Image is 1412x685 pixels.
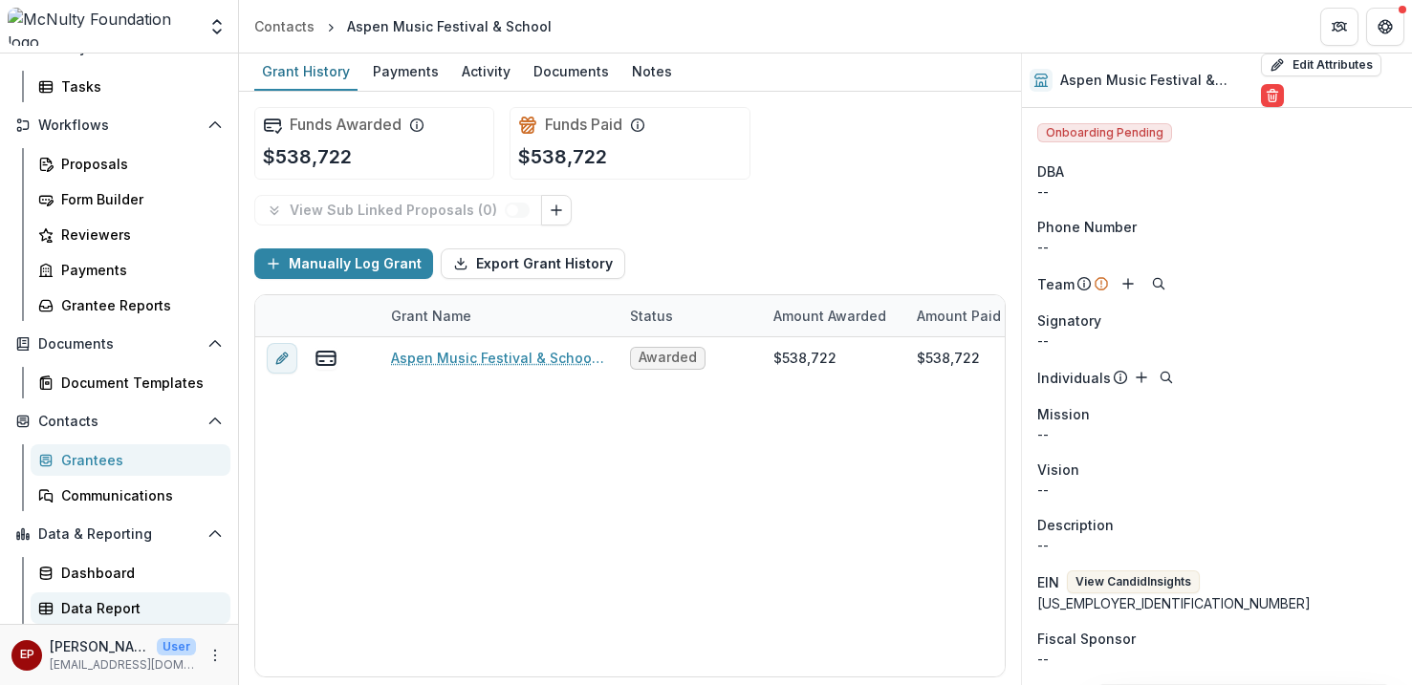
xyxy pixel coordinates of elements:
a: Tasks [31,71,230,102]
a: Communications [31,480,230,511]
button: edit [267,343,297,374]
div: -- [1037,649,1397,669]
div: Amount Awarded [762,295,905,336]
button: Search [1147,272,1170,295]
div: Grantee Reports [61,295,215,315]
span: Fiscal Sponsor [1037,629,1136,649]
a: Dashboard [31,557,230,589]
div: $538,722 [773,348,836,368]
div: Contacts [254,16,315,36]
button: Export Grant History [441,248,625,279]
a: Grantee Reports [31,289,230,321]
div: Status [619,295,762,336]
div: Amount Paid [905,295,1049,336]
span: Description [1037,515,1114,535]
span: Awarded [639,350,697,366]
a: Notes [624,54,680,91]
p: $538,722 [518,142,607,171]
button: Partners [1320,8,1358,46]
a: Proposals [31,148,230,180]
div: Payments [61,260,215,280]
button: Open entity switcher [204,8,230,46]
a: Payments [31,254,230,286]
div: Communications [61,485,215,505]
a: Payments [365,54,446,91]
div: esther park [20,649,34,661]
span: DBA [1037,161,1064,182]
span: Mission [1037,404,1090,424]
div: Amount Awarded [762,306,898,326]
div: Document Templates [61,373,215,393]
div: Payments [365,57,446,85]
div: Status [619,306,684,326]
nav: breadcrumb [247,12,559,40]
button: Manually Log Grant [254,248,433,279]
button: Open Data & Reporting [8,519,230,549]
div: [US_EMPLOYER_IDENTIFICATION_NUMBER] [1037,593,1397,613]
span: Contacts [38,414,200,430]
a: Reviewers [31,219,230,250]
span: Data & Reporting [38,526,200,543]
div: Tasks [61,76,215,96]
a: Form Builder [31,183,230,215]
a: Aspen Music Festival & School Grants [391,348,607,368]
div: Grant Name [380,295,619,336]
p: $538,722 [263,142,352,171]
h2: Aspen Music Festival & School [1060,73,1253,89]
span: Signatory [1037,310,1101,331]
button: Get Help [1366,8,1404,46]
div: Grant Name [380,306,483,326]
p: -- [1037,535,1397,555]
p: [EMAIL_ADDRESS][DOMAIN_NAME] [50,656,196,674]
a: Documents [526,54,617,91]
button: View Sub Linked Proposals (0) [254,195,542,225]
button: Edit Attributes [1261,54,1381,76]
div: -- [1037,237,1397,257]
a: Document Templates [31,367,230,398]
button: More [204,644,227,667]
div: Notes [624,57,680,85]
p: User [157,638,196,655]
button: Add [1117,272,1140,295]
a: Grant History [254,54,358,91]
button: Add [1130,366,1153,389]
div: -- [1037,182,1397,202]
div: Grant History [254,57,358,85]
p: -- [1037,424,1397,444]
span: Vision [1037,460,1079,480]
div: Aspen Music Festival & School [347,16,552,36]
span: Documents [38,336,200,353]
button: Open Contacts [8,406,230,437]
p: Team [1037,274,1075,294]
p: Individuals [1037,368,1111,388]
div: Grantees [61,450,215,470]
div: Activity [454,57,518,85]
span: Phone Number [1037,217,1137,237]
h2: Funds Paid [545,116,622,134]
button: Delete [1261,84,1284,107]
a: Grantees [31,444,230,476]
div: Data Report [61,598,215,618]
p: View Sub Linked Proposals ( 0 ) [290,203,505,219]
div: $538,722 [917,348,980,368]
button: Link Grants [541,195,572,225]
button: View CandidInsights [1067,570,1200,593]
div: Proposals [61,154,215,174]
p: -- [1037,480,1397,500]
a: Contacts [247,12,322,40]
button: view-payments [315,347,337,370]
p: [PERSON_NAME] [50,636,149,656]
div: Reviewers [61,225,215,245]
span: Workflows [38,118,200,134]
button: Open Workflows [8,110,230,140]
a: Data Report [31,592,230,624]
div: Dashboard [61,563,215,583]
span: Onboarding Pending [1037,123,1172,142]
button: Search [1155,366,1178,389]
div: -- [1037,331,1397,351]
h2: Funds Awarded [290,116,402,134]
